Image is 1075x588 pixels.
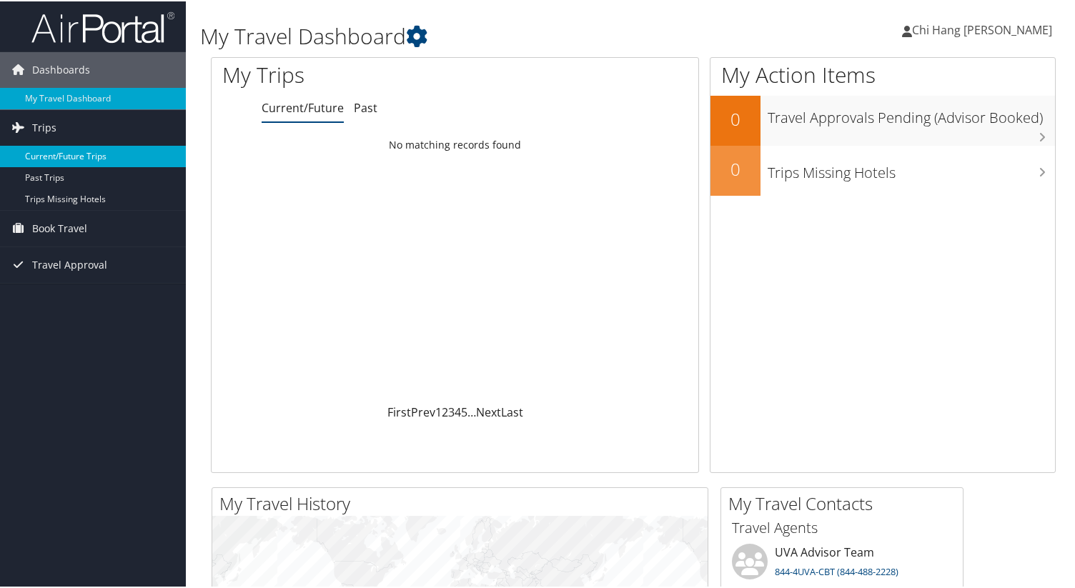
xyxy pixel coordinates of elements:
[411,403,435,419] a: Prev
[32,51,90,86] span: Dashboards
[710,106,761,130] h2: 0
[768,99,1055,126] h3: Travel Approvals Pending (Advisor Booked)
[455,403,461,419] a: 4
[710,59,1055,89] h1: My Action Items
[501,403,523,419] a: Last
[461,403,467,419] a: 5
[387,403,411,419] a: First
[775,564,898,577] a: 844-4UVA-CBT (844-488-2228)
[31,9,174,43] img: airportal-logo.png
[728,490,963,514] h2: My Travel Contacts
[710,156,761,180] h2: 0
[32,209,87,245] span: Book Travel
[435,403,442,419] a: 1
[262,99,344,114] a: Current/Future
[476,403,501,419] a: Next
[212,131,698,156] td: No matching records found
[32,246,107,281] span: Travel Approval
[768,154,1055,181] h3: Trips Missing Hotels
[219,490,708,514] h2: My Travel History
[710,144,1055,194] a: 0Trips Missing Hotels
[222,59,485,89] h1: My Trips
[710,94,1055,144] a: 0Travel Approvals Pending (Advisor Booked)
[442,403,448,419] a: 2
[902,7,1066,50] a: Chi Hang [PERSON_NAME]
[32,109,56,144] span: Trips
[467,403,476,419] span: …
[732,517,952,537] h3: Travel Agents
[912,21,1052,36] span: Chi Hang [PERSON_NAME]
[354,99,377,114] a: Past
[200,20,778,50] h1: My Travel Dashboard
[448,403,455,419] a: 3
